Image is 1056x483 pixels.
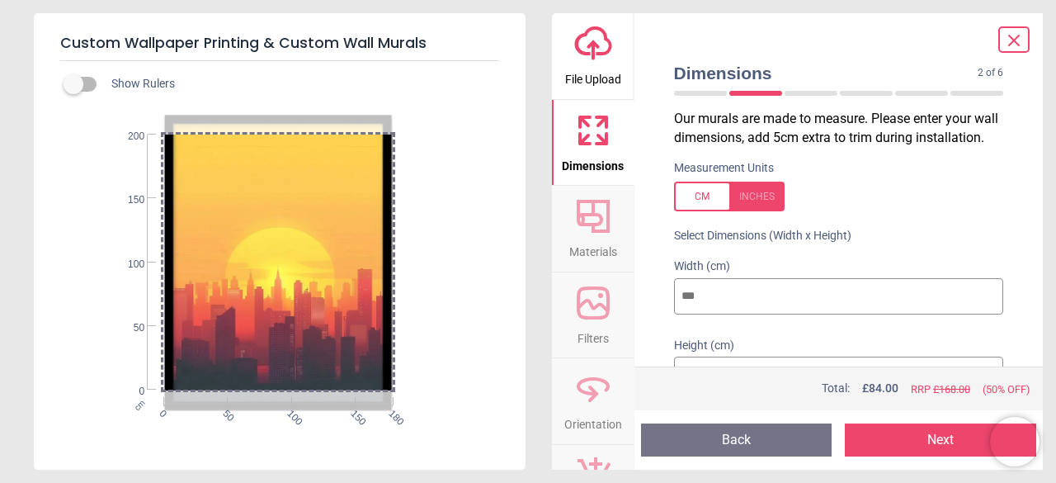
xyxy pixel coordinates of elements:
[674,61,978,85] span: Dimensions
[577,323,609,348] span: Filters
[219,407,230,418] span: 50
[983,382,1030,397] span: (50% OFF)
[869,381,898,395] span: 84.00
[569,236,617,261] span: Materials
[978,66,1003,80] span: 2 of 6
[156,407,167,418] span: 0
[674,110,1017,147] p: Our murals are made to measure. Please enter your wall dimensions, add 5cm extra to trim during i...
[113,258,144,272] span: 100
[990,417,1039,466] iframe: Brevo live chat
[113,385,144,399] span: 0
[564,409,622,433] span: Orientation
[113,130,144,144] span: 200
[133,398,147,412] span: cm
[862,381,898,397] span: £
[60,26,499,61] h5: Custom Wallpaper Printing & Custom Wall Murals
[347,407,358,418] span: 150
[552,186,634,272] button: Materials
[674,338,1004,354] label: Height (cm)
[113,193,144,207] span: 150
[552,358,634,444] button: Orientation
[661,228,851,244] label: Select Dimensions (Width x Height)
[672,381,1030,397] div: Total:
[674,160,774,177] label: Measurement Units
[562,150,624,175] span: Dimensions
[385,407,396,418] span: 180
[845,424,1036,457] button: Next
[911,382,970,397] span: RRP
[73,74,526,94] div: Show Rulers
[552,272,634,358] button: Filters
[113,321,144,335] span: 50
[674,258,1004,275] label: Width (cm)
[641,424,832,457] button: Back
[565,64,621,88] span: File Upload
[933,383,970,395] span: £ 168.00
[284,407,295,418] span: 100
[552,100,634,186] button: Dimensions
[552,13,634,99] button: File Upload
